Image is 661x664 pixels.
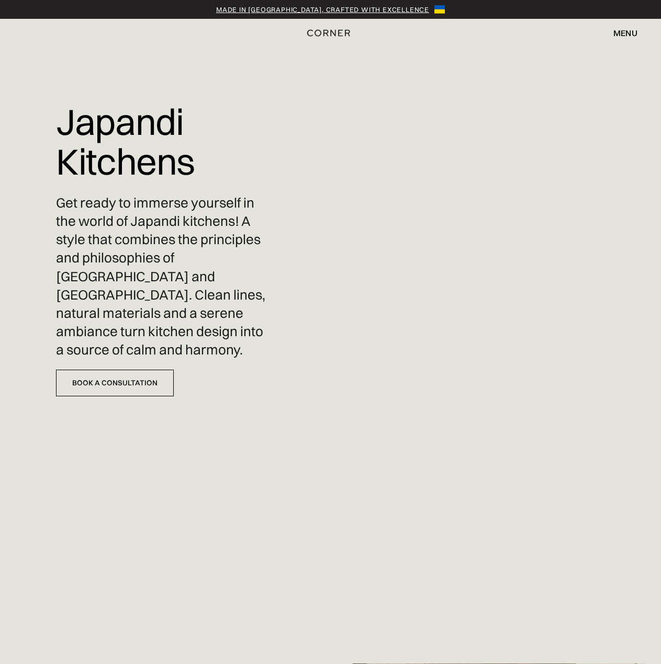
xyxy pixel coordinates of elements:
[56,94,268,189] h1: Japandi Kitchens
[56,194,268,359] p: Get ready to immerse yourself in the world of Japandi kitchens! A style that combines the princip...
[281,26,380,40] a: home
[613,29,637,37] div: menu
[603,24,637,42] div: menu
[216,4,429,15] a: Made in [GEOGRAPHIC_DATA], crafted with excellence
[56,370,174,396] a: Book a Consultation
